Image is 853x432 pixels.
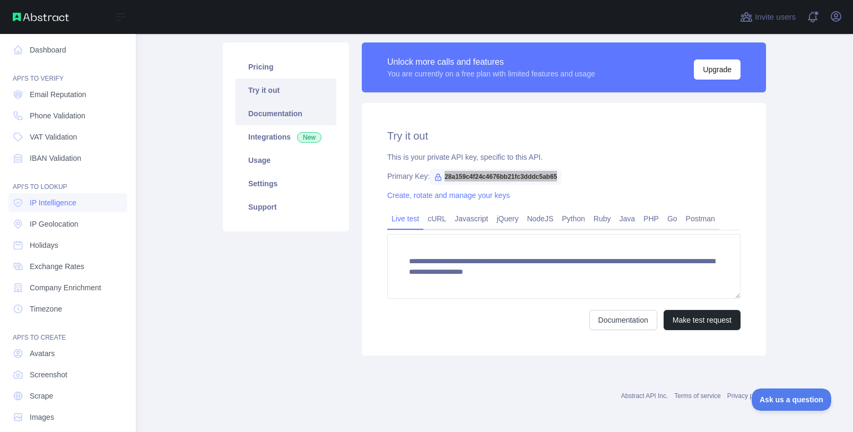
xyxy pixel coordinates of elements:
a: cURL [423,210,450,227]
a: Scrape [8,386,127,405]
span: New [297,132,321,143]
a: Privacy policy [727,392,766,400]
a: Pricing [236,55,336,79]
a: Usage [236,149,336,172]
a: PHP [639,210,663,227]
a: Try it out [236,79,336,102]
div: API'S TO VERIFY [8,62,127,83]
button: Make test request [664,310,741,330]
a: Documentation [236,102,336,125]
img: Abstract API [13,13,69,21]
a: jQuery [492,210,523,227]
span: Invite users [755,11,796,23]
iframe: Toggle Customer Support [752,388,832,411]
a: Integrations New [236,125,336,149]
div: Unlock more calls and features [387,56,595,68]
div: This is your private API key, specific to this API. [387,152,741,162]
a: Holidays [8,236,127,255]
span: VAT Validation [30,132,77,142]
span: Holidays [30,240,58,250]
a: IP Geolocation [8,214,127,234]
span: Phone Validation [30,110,85,121]
span: IBAN Validation [30,153,81,163]
a: Documentation [589,310,657,330]
a: IP Intelligence [8,193,127,212]
a: Create, rotate and manage your keys [387,191,510,200]
span: Email Reputation [30,89,86,100]
a: Postman [682,210,719,227]
span: 28a159c4f24c4676bb21fc3dddc5ab65 [430,169,561,185]
a: Phone Validation [8,106,127,125]
span: Screenshot [30,369,67,380]
div: You are currently on a free plan with limited features and usage [387,68,595,79]
span: Images [30,412,54,422]
a: Terms of service [674,392,720,400]
a: Avatars [8,344,127,363]
a: Go [663,210,682,227]
span: Company Enrichment [30,282,101,293]
a: VAT Validation [8,127,127,146]
div: API'S TO CREATE [8,321,127,342]
a: Email Reputation [8,85,127,104]
a: Company Enrichment [8,278,127,297]
span: IP Geolocation [30,219,79,229]
a: Support [236,195,336,219]
span: Scrape [30,391,53,401]
a: Java [615,210,640,227]
h2: Try it out [387,128,741,143]
a: Live test [387,210,423,227]
button: Invite users [738,8,798,25]
a: NodeJS [523,210,558,227]
div: Primary Key: [387,171,741,182]
div: API'S TO LOOKUP [8,170,127,191]
a: Javascript [450,210,492,227]
a: Ruby [589,210,615,227]
span: Avatars [30,348,55,359]
span: Exchange Rates [30,261,84,272]
button: Upgrade [694,59,741,80]
span: IP Intelligence [30,197,76,208]
a: Python [558,210,589,227]
a: Images [8,408,127,427]
a: IBAN Validation [8,149,127,168]
a: Dashboard [8,40,127,59]
span: Timezone [30,304,62,314]
a: Screenshot [8,365,127,384]
a: Exchange Rates [8,257,127,276]
a: Abstract API Inc. [621,392,668,400]
a: Timezone [8,299,127,318]
a: Settings [236,172,336,195]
